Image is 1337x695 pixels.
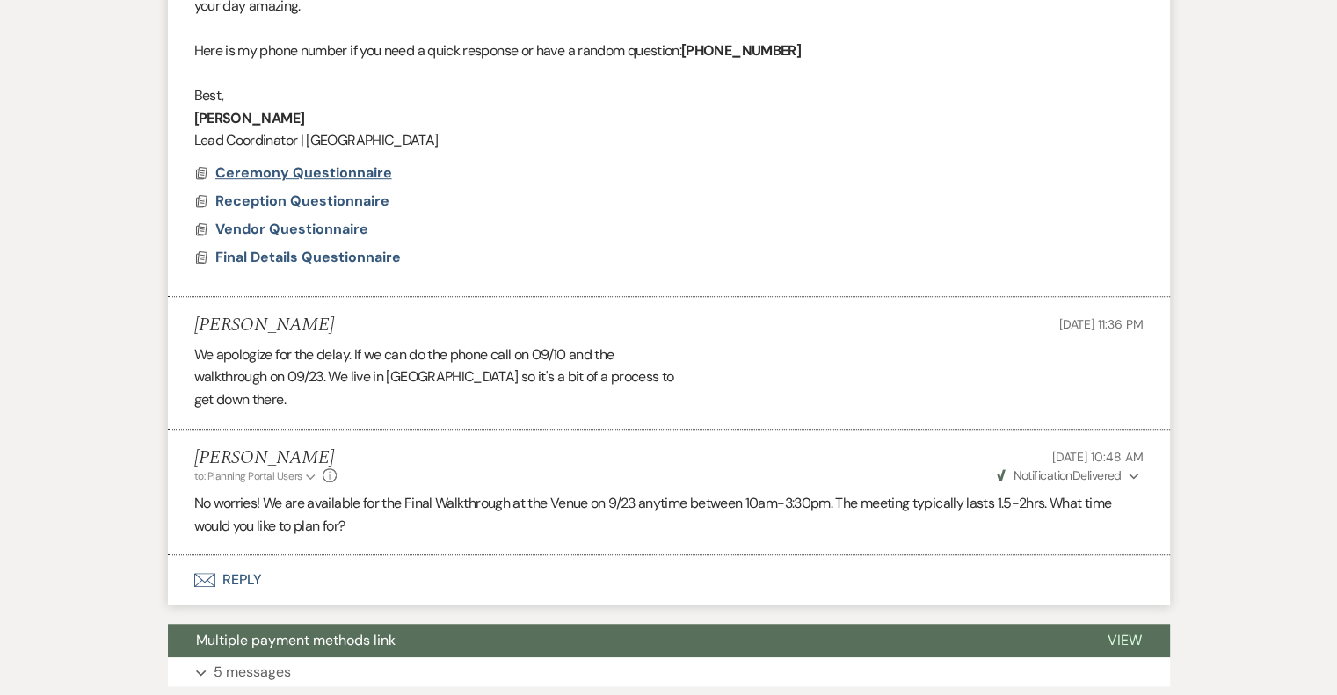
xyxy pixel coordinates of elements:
[215,163,396,184] button: Ceremony Questionnaire
[215,219,373,240] button: Vendor Questionnaire
[994,467,1143,485] button: NotificationDelivered
[194,86,224,105] span: Best,
[1108,631,1142,649] span: View
[194,469,302,483] span: to: Planning Portal Users
[215,247,405,268] button: Final Details Questionnaire
[168,555,1170,605] button: Reply
[215,248,401,266] span: Final Details Questionnaire
[215,220,368,238] span: Vendor Questionnaire
[194,344,1144,411] div: We apologize for the delay. If we can do the phone call on 09/10 and the walkthrough on 09/23. We...
[194,131,439,149] span: Lead Coordinator | [GEOGRAPHIC_DATA]
[1013,467,1072,483] span: Notification
[194,315,334,337] h5: [PERSON_NAME]
[215,191,394,212] button: Reception Questionnaire
[215,163,392,182] span: Ceremony Questionnaire
[1059,316,1144,332] span: [DATE] 11:36 PM
[194,41,681,60] span: Here is my phone number if you need a quick response or have a random question:
[194,109,305,127] strong: [PERSON_NAME]
[215,192,389,210] span: Reception Questionnaire
[214,661,291,684] p: 5 messages
[194,468,319,484] button: to: Planning Portal Users
[196,631,396,649] span: Multiple payment methods link
[681,41,801,60] strong: [PHONE_NUMBER]
[194,447,338,469] h5: [PERSON_NAME]
[168,624,1079,657] button: Multiple payment methods link
[1079,624,1170,657] button: View
[194,492,1144,537] p: No worries! We are available for the Final Walkthrough at the Venue on 9/23 anytime between 10am-...
[997,467,1122,483] span: Delivered
[1052,449,1144,465] span: [DATE] 10:48 AM
[168,657,1170,687] button: 5 messages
